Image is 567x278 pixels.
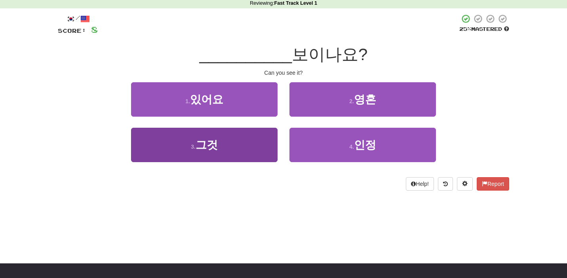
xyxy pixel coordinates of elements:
div: / [58,14,98,24]
button: 4.인정 [289,128,436,162]
span: 25 % [459,26,471,32]
button: Round history (alt+y) [438,177,453,191]
small: 2 . [349,98,354,104]
span: __________ [200,45,292,64]
strong: Fast Track Level 1 [274,0,318,6]
small: 4 . [349,144,354,150]
span: 인정 [354,139,376,151]
div: Can you see it? [58,69,509,77]
span: 그것 [196,139,218,151]
button: Help! [406,177,434,191]
span: 보이나요? [292,45,367,64]
span: 있어요 [190,93,223,106]
span: 영혼 [354,93,376,106]
button: 3.그것 [131,128,278,162]
button: 1.있어요 [131,82,278,117]
div: Mastered [459,26,509,33]
small: 1 . [185,98,190,104]
button: Report [477,177,509,191]
span: 8 [91,25,98,34]
button: 2.영혼 [289,82,436,117]
span: Score: [58,27,86,34]
small: 3 . [191,144,196,150]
